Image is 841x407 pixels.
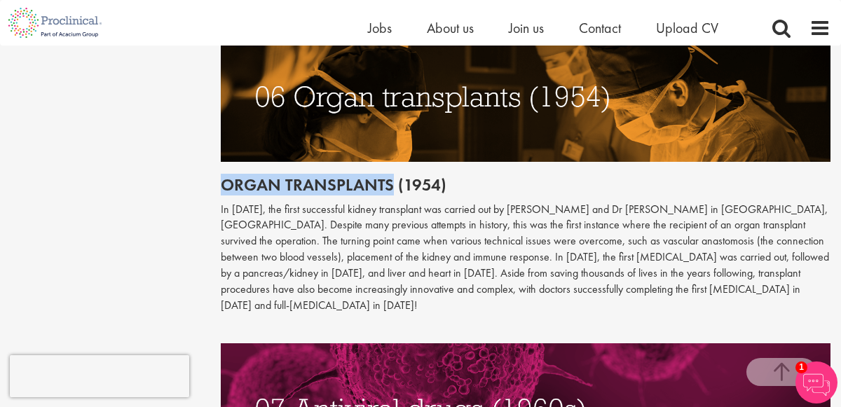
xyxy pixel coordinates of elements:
[221,202,830,314] p: In [DATE], the first successful kidney transplant was carried out by [PERSON_NAME] and Dr [PERSON...
[10,355,189,397] iframe: reCAPTCHA
[795,361,837,403] img: Chatbot
[579,19,621,37] a: Contact
[427,19,474,37] a: About us
[368,19,392,37] a: Jobs
[795,361,807,373] span: 1
[656,19,718,37] a: Upload CV
[221,176,830,194] h2: Organ transplants (1954)
[509,19,544,37] a: Join us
